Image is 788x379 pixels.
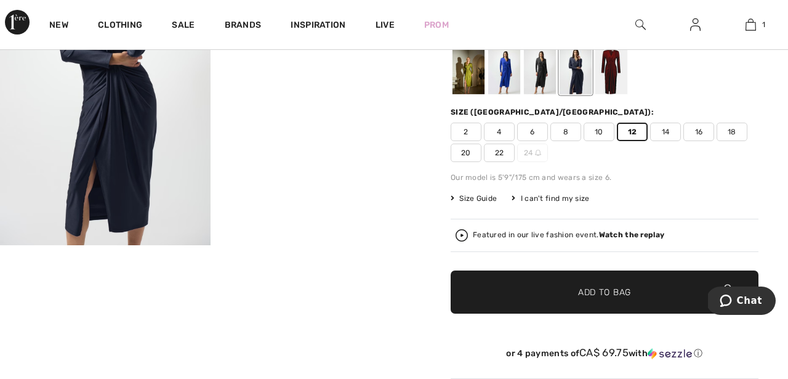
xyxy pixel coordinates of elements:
span: 14 [650,123,681,141]
div: Midnight Blue [560,48,592,94]
img: Watch the replay [456,229,468,242]
span: 20 [451,144,481,162]
div: I can't find my size [512,193,589,204]
div: Size ([GEOGRAPHIC_DATA]/[GEOGRAPHIC_DATA]): [451,107,656,118]
span: Inspiration [291,20,345,33]
img: search the website [635,17,646,32]
span: CA$ 69.75 [579,346,629,359]
a: Sale [172,20,195,33]
div: or 4 payments ofCA$ 69.75withSezzle Click to learn more about Sezzle [451,347,758,364]
span: 1 [762,19,765,30]
span: 4 [484,123,515,141]
span: Size Guide [451,193,497,204]
div: Our model is 5'9"/175 cm and wears a size 6. [451,172,758,183]
a: 1 [723,17,778,32]
div: Black [524,48,556,94]
a: Live [376,18,395,31]
div: Fern [452,48,484,94]
div: Merlot [595,48,627,94]
strong: Watch the replay [599,230,665,239]
span: 16 [683,123,714,141]
div: Featured in our live fashion event. [473,231,664,239]
span: 2 [451,123,481,141]
img: 1ère Avenue [5,10,30,35]
span: 22 [484,144,515,162]
iframe: Opens a widget where you can chat to one of our agents [708,287,776,317]
span: 6 [517,123,548,141]
img: ring-m.svg [535,150,541,156]
img: My Info [690,17,701,32]
a: Clothing [98,20,142,33]
a: Sign In [680,17,710,33]
img: Sezzle [648,348,692,359]
span: Add to Bag [578,286,631,299]
span: 18 [717,123,747,141]
a: Brands [225,20,262,33]
a: Prom [424,18,449,31]
span: 8 [550,123,581,141]
img: Bag.svg [721,284,734,300]
img: My Bag [746,17,756,32]
span: 10 [584,123,614,141]
div: Royal Sapphire 163 [488,48,520,94]
a: New [49,20,68,33]
span: 12 [617,123,648,141]
button: Add to Bag [451,271,758,314]
span: 24 [517,144,548,162]
div: or 4 payments of with [451,347,758,359]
